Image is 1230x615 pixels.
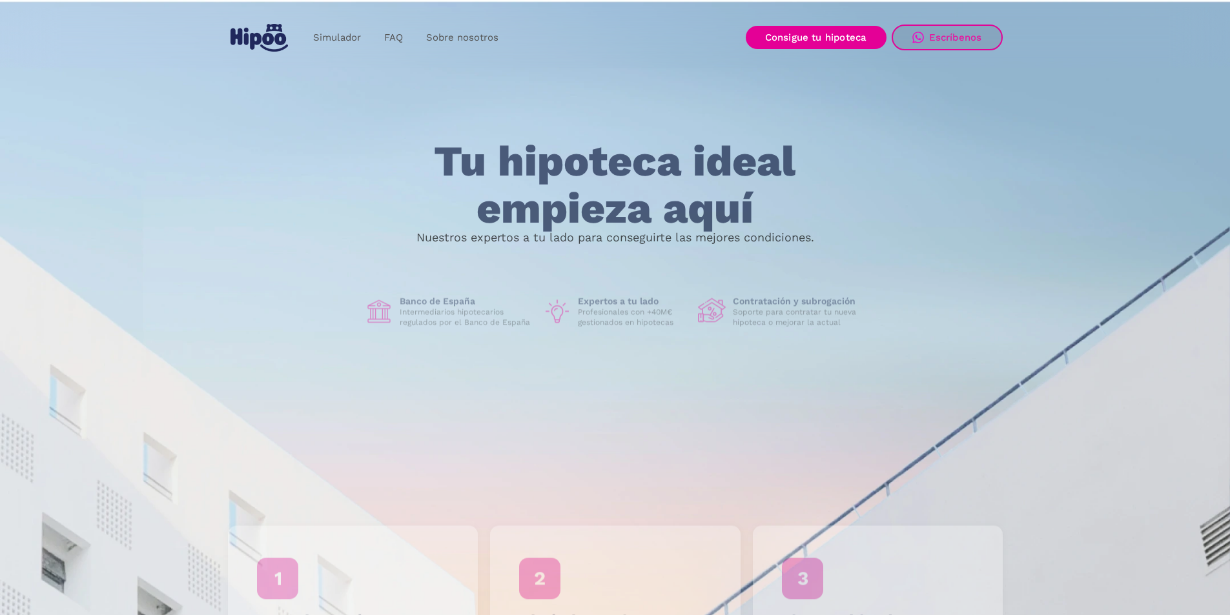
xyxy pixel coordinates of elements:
a: Escríbenos [892,25,1003,50]
a: home [228,19,291,57]
a: FAQ [373,25,415,50]
div: Escríbenos [929,32,982,43]
a: Consigue tu hipoteca [746,26,887,49]
p: Soporte para contratar tu nueva hipoteca o mejorar la actual [733,307,866,328]
p: Profesionales con +40M€ gestionados en hipotecas [578,307,688,328]
p: Nuestros expertos a tu lado para conseguirte las mejores condiciones. [416,232,814,243]
p: Intermediarios hipotecarios regulados por el Banco de España [400,307,533,328]
h1: Expertos a tu lado [578,296,688,307]
h1: Tu hipoteca ideal empieza aquí [370,138,859,232]
a: Sobre nosotros [415,25,510,50]
h1: Banco de España [400,296,533,307]
a: Simulador [302,25,373,50]
h1: Contratación y subrogación [733,296,866,307]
